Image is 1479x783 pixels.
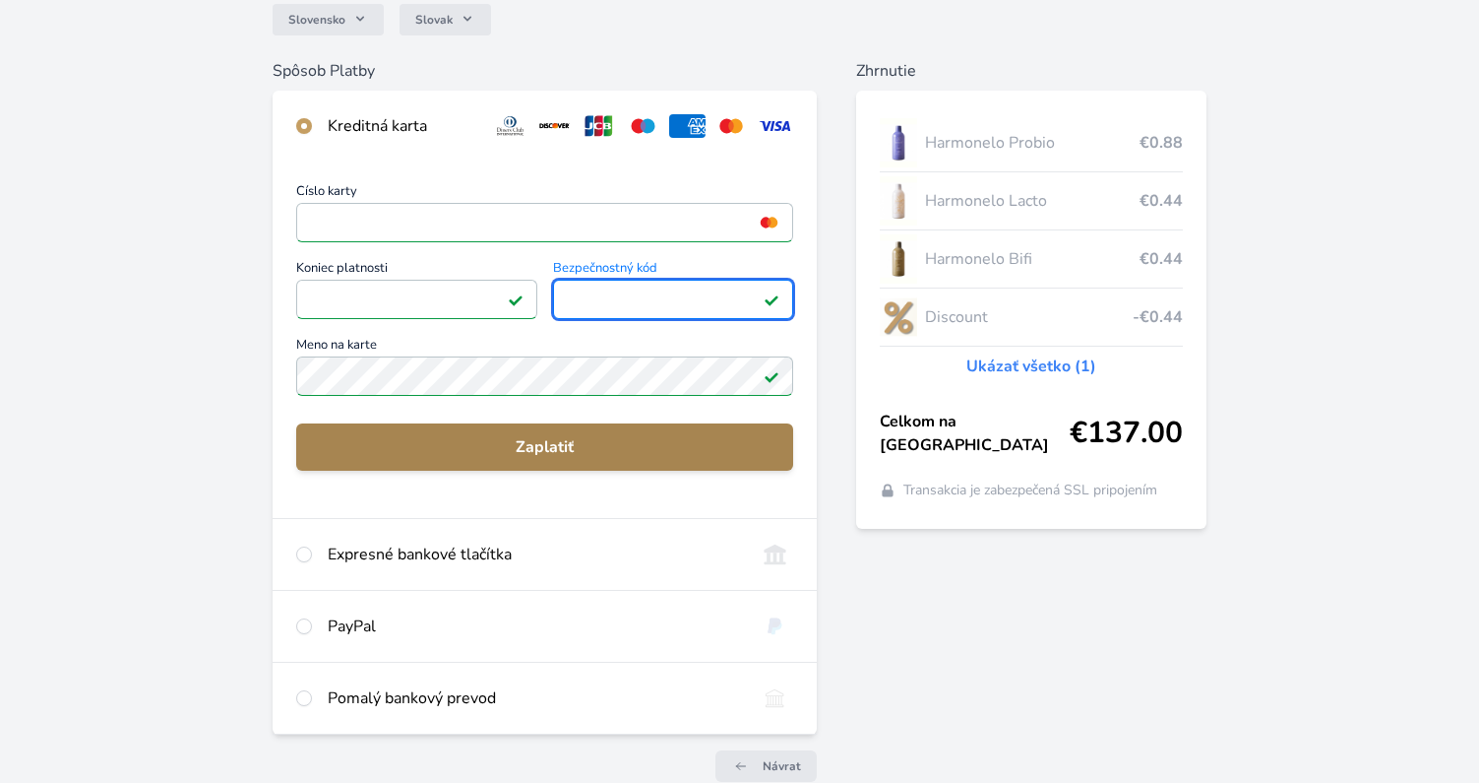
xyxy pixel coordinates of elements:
span: -€0.44 [1133,305,1183,329]
div: PayPal [328,615,741,638]
img: mc.svg [713,114,750,138]
button: Slovak [400,4,491,35]
img: onlineBanking_SK.svg [757,543,793,566]
div: Kreditná karta [328,114,476,138]
span: €0.88 [1140,131,1183,155]
span: Návrat [763,758,801,774]
img: mc [756,214,782,231]
img: Pole je platné [764,368,779,384]
img: bankTransfer_IBAN.svg [757,686,793,710]
div: Expresné bankové tlačítka [328,543,741,566]
span: Celkom na [GEOGRAPHIC_DATA] [880,410,1069,457]
h6: Zhrnutie [856,59,1205,83]
iframe: Iframe pre číslo karty [305,209,784,236]
span: Transakcia je zabezpečená SSL pripojením [903,481,1157,500]
span: Harmonelo Bifi [925,247,1140,271]
img: maestro.svg [625,114,661,138]
iframe: Iframe pre deň vypršania platnosti [305,286,528,313]
a: Návrat [715,750,817,782]
span: €0.44 [1140,247,1183,271]
span: Harmonelo Lacto [925,189,1140,213]
span: Meno na karte [296,339,793,357]
span: Bezpečnostný kód [553,262,794,280]
iframe: Iframe pre bezpečnostný kód [562,286,785,313]
span: Zaplatiť [312,435,777,459]
img: discount-lo.png [880,293,917,342]
img: visa.svg [757,114,793,138]
span: Číslo karty [296,185,793,203]
span: Discount [925,305,1133,329]
img: jcb.svg [581,114,617,138]
span: Slovensko [288,12,345,28]
span: €0.44 [1140,189,1183,213]
span: Harmonelo Probio [925,131,1140,155]
input: Meno na kartePole je platné [296,357,793,396]
div: Pomalý bankový prevod [328,686,741,710]
img: Pole je platné [764,292,779,307]
img: CLEAN_BIFI_se_stinem_x-lo.jpg [880,234,917,284]
img: CLEAN_LACTO_se_stinem_x-hi-lo.jpg [880,176,917,226]
a: Ukázať všetko (1) [966,355,1096,378]
span: Slovak [415,12,453,28]
span: €137.00 [1070,416,1183,451]
img: amex.svg [669,114,706,138]
button: Zaplatiť [296,424,793,471]
img: diners.svg [492,114,528,138]
h6: Spôsob Platby [273,59,817,83]
button: Slovensko [273,4,384,35]
img: Pole je platné [508,292,524,307]
img: paypal.svg [757,615,793,638]
span: Koniec platnosti [296,262,537,280]
img: discover.svg [536,114,573,138]
img: CLEAN_PROBIO_se_stinem_x-lo.jpg [880,118,917,167]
